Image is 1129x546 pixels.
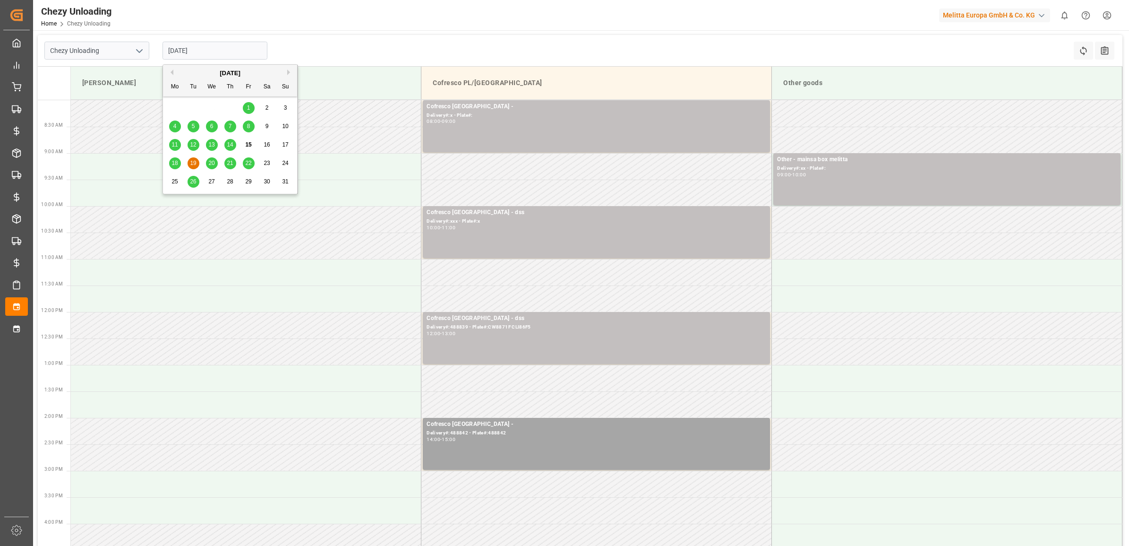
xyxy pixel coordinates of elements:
[169,139,181,151] div: Choose Monday, August 11th, 2025
[777,155,1117,165] div: Other - mainsa box melitta
[208,160,214,166] span: 20
[227,141,233,148] span: 14
[44,493,63,498] span: 3:30 PM
[442,331,455,336] div: 13:00
[44,414,63,419] span: 2:00 PM
[427,225,440,230] div: 10:00
[939,9,1050,22] div: Melitta Europa GmbH & Co. KG
[243,139,255,151] div: Choose Friday, August 15th, 2025
[224,139,236,151] div: Choose Thursday, August 14th, 2025
[429,74,764,92] div: Cofresco PL/[GEOGRAPHIC_DATA]
[41,255,63,260] span: 11:00 AM
[282,160,288,166] span: 24
[282,178,288,185] span: 31
[171,178,178,185] span: 25
[243,176,255,188] div: Choose Friday, August 29th, 2025
[190,141,196,148] span: 12
[264,178,270,185] span: 30
[44,361,63,366] span: 1:00 PM
[44,149,63,154] span: 9:00 AM
[208,141,214,148] span: 13
[78,74,413,92] div: [PERSON_NAME]
[41,308,63,313] span: 12:00 PM
[206,81,218,93] div: We
[261,176,273,188] div: Choose Saturday, August 30th, 2025
[442,225,455,230] div: 11:00
[132,43,146,58] button: open menu
[261,139,273,151] div: Choose Saturday, August 16th, 2025
[41,334,63,339] span: 12:30 PM
[261,81,273,93] div: Sa
[427,112,766,120] div: Delivery#:x - Plate#:
[440,437,442,442] div: -
[41,20,57,27] a: Home
[188,139,199,151] div: Choose Tuesday, August 12th, 2025
[287,69,293,75] button: Next Month
[280,121,291,132] div: Choose Sunday, August 10th, 2025
[210,123,214,130] span: 6
[41,4,111,18] div: Chezy Unloading
[282,141,288,148] span: 17
[169,121,181,132] div: Choose Monday, August 4th, 2025
[1054,5,1075,26] button: show 0 new notifications
[261,121,273,132] div: Choose Saturday, August 9th, 2025
[229,123,232,130] span: 7
[224,157,236,169] div: Choose Thursday, August 21st, 2025
[192,123,195,130] span: 5
[427,314,766,323] div: Cofresco [GEOGRAPHIC_DATA] - dss
[427,437,440,442] div: 14:00
[245,141,251,148] span: 15
[171,160,178,166] span: 18
[245,178,251,185] span: 29
[173,123,177,130] span: 4
[282,123,288,130] span: 10
[41,281,63,286] span: 11:30 AM
[280,102,291,114] div: Choose Sunday, August 3rd, 2025
[227,178,233,185] span: 28
[442,437,455,442] div: 15:00
[427,323,766,331] div: Delivery#:488839 - Plate#:CW8871F CLI86F5
[190,160,196,166] span: 19
[261,157,273,169] div: Choose Saturday, August 23rd, 2025
[171,141,178,148] span: 11
[284,104,287,111] span: 3
[169,81,181,93] div: Mo
[224,121,236,132] div: Choose Thursday, August 7th, 2025
[243,157,255,169] div: Choose Friday, August 22nd, 2025
[206,157,218,169] div: Choose Wednesday, August 20th, 2025
[41,202,63,207] span: 10:00 AM
[280,139,291,151] div: Choose Sunday, August 17th, 2025
[280,157,291,169] div: Choose Sunday, August 24th, 2025
[427,119,440,123] div: 08:00
[190,178,196,185] span: 26
[243,81,255,93] div: Fr
[243,121,255,132] div: Choose Friday, August 8th, 2025
[440,331,442,336] div: -
[427,429,766,437] div: Delivery#:488842 - Plate#:488842
[44,387,63,392] span: 1:30 PM
[169,176,181,188] div: Choose Monday, August 25th, 2025
[245,160,251,166] span: 22
[188,176,199,188] div: Choose Tuesday, August 26th, 2025
[777,165,1117,173] div: Delivery#:xx - Plate#:
[427,102,766,112] div: Cofresco [GEOGRAPHIC_DATA] -
[440,119,442,123] div: -
[792,173,806,177] div: 10:00
[280,81,291,93] div: Su
[44,122,63,128] span: 8:30 AM
[44,42,149,60] input: Type to search/select
[1075,5,1096,26] button: Help Center
[427,217,766,225] div: Delivery#:xxx - Plate#:x
[44,440,63,445] span: 2:30 PM
[779,74,1114,92] div: Other goods
[791,173,792,177] div: -
[188,81,199,93] div: Tu
[247,123,250,130] span: 8
[227,160,233,166] span: 21
[224,176,236,188] div: Choose Thursday, August 28th, 2025
[265,123,269,130] span: 9
[208,178,214,185] span: 27
[163,69,297,78] div: [DATE]
[442,119,455,123] div: 09:00
[265,104,269,111] span: 2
